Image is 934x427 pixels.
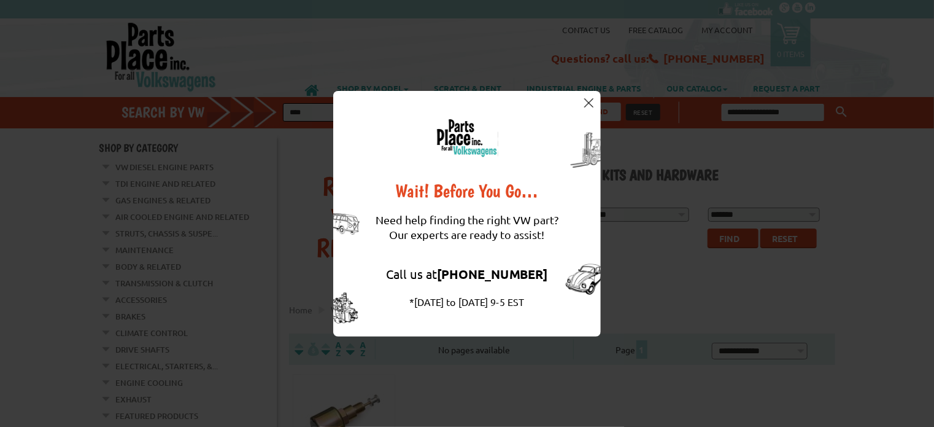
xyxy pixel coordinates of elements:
[584,98,593,108] img: close
[438,266,548,282] strong: [PHONE_NUMBER]
[376,200,558,254] div: Need help finding the right VW part? Our experts are ready to assist!
[376,294,558,309] div: *[DATE] to [DATE] 9-5 EST
[436,119,498,157] img: logo
[376,182,558,200] div: Wait! Before You Go…
[387,266,548,281] a: Call us at[PHONE_NUMBER]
